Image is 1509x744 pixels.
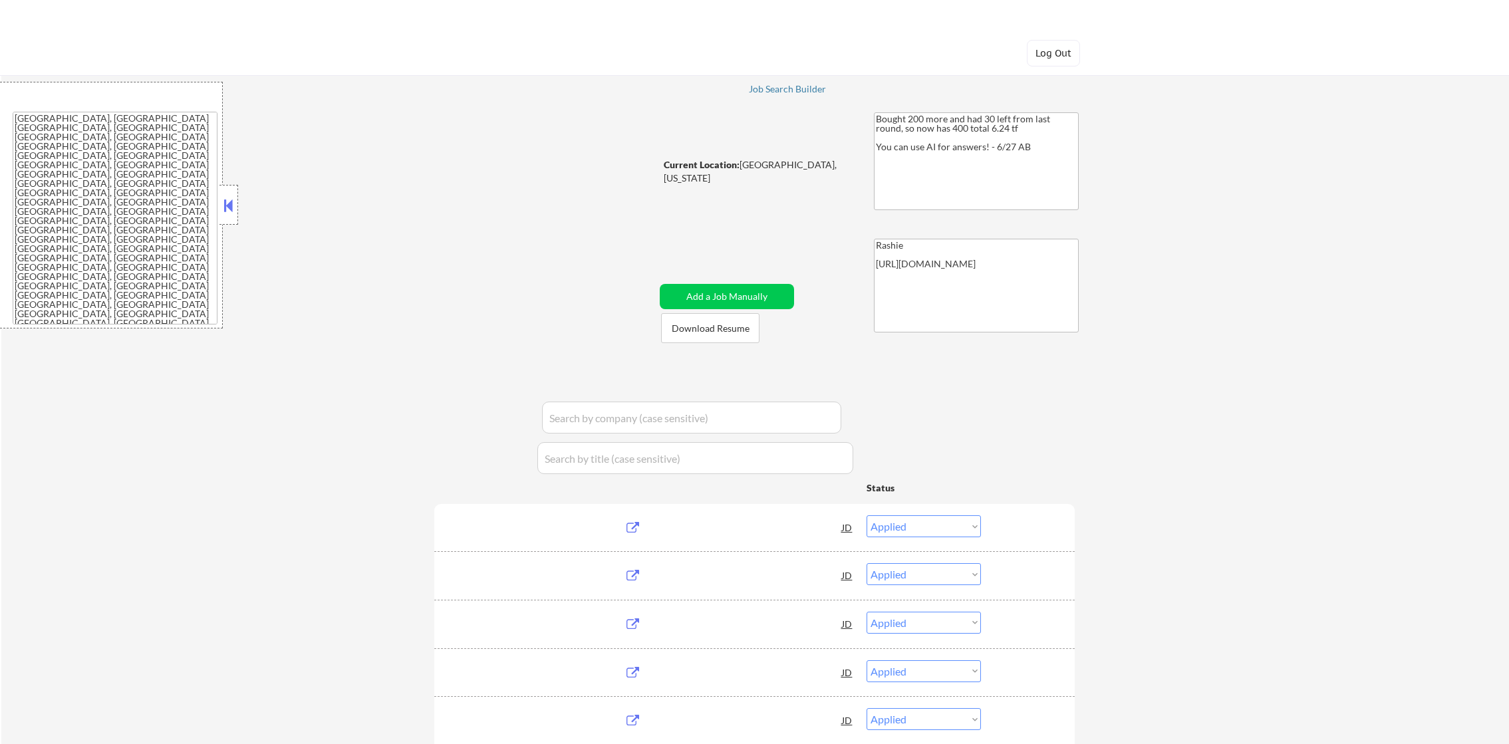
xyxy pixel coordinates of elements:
[660,284,794,309] button: Add a Job Manually
[661,313,759,343] button: Download Resume
[841,563,854,587] div: JD
[664,158,852,184] div: [GEOGRAPHIC_DATA], [US_STATE]
[749,84,827,97] a: Job Search Builder
[841,515,854,539] div: JD
[867,475,981,499] div: Status
[841,612,854,636] div: JD
[542,402,841,434] input: Search by company (case sensitive)
[1027,40,1080,66] button: Log Out
[664,159,740,170] strong: Current Location:
[841,708,854,732] div: JD
[841,660,854,684] div: JD
[537,442,853,474] input: Search by title (case sensitive)
[749,84,827,94] div: Job Search Builder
